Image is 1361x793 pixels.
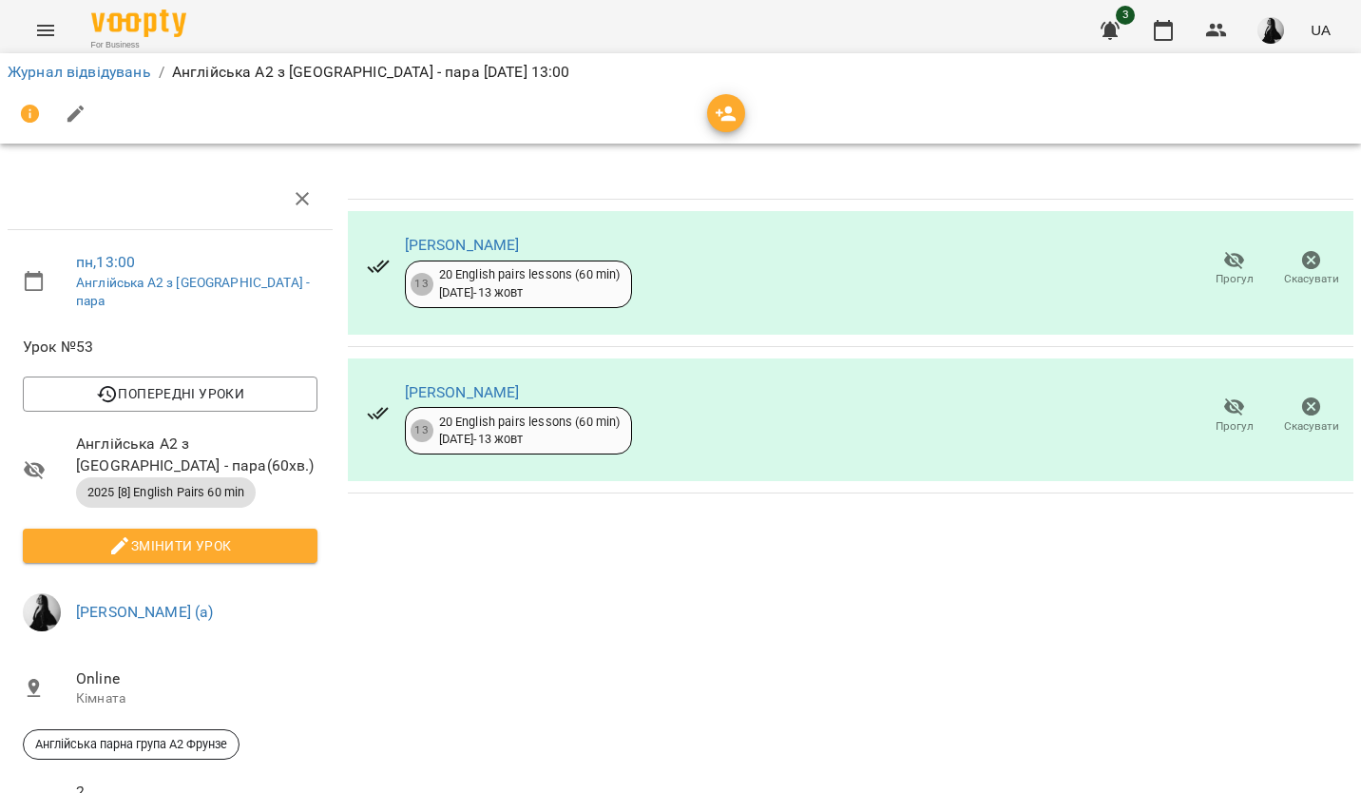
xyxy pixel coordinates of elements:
[23,377,317,411] button: Попередні уроки
[1196,242,1273,296] button: Прогул
[24,736,239,753] span: Англійська парна група А2 Фрунзе
[23,729,240,760] div: Англійська парна група А2 Фрунзе
[76,484,256,501] span: 2025 [8] English Pairs 60 min
[76,253,135,271] a: пн , 13:00
[38,382,302,405] span: Попередні уроки
[38,534,302,557] span: Змінити урок
[1216,271,1254,287] span: Прогул
[76,689,317,708] p: Кімната
[1284,418,1339,435] span: Скасувати
[405,383,520,401] a: [PERSON_NAME]
[1273,242,1350,296] button: Скасувати
[23,593,61,631] img: a8a45f5fed8cd6bfe970c81335813bd9.jpg
[1284,271,1339,287] span: Скасувати
[1273,389,1350,442] button: Скасувати
[1116,6,1135,25] span: 3
[1216,418,1254,435] span: Прогул
[23,336,317,358] span: Урок №53
[76,433,317,477] span: Англійська А2 з [GEOGRAPHIC_DATA] - пара ( 60 хв. )
[411,419,433,442] div: 13
[439,266,621,301] div: 20 English pairs lessons (60 min) [DATE] - 13 жовт
[172,61,570,84] p: Англійська А2 з [GEOGRAPHIC_DATA] - пара [DATE] 13:00
[23,529,317,563] button: Змінити урок
[23,8,68,53] button: Menu
[1311,20,1331,40] span: UA
[8,63,151,81] a: Журнал відвідувань
[439,414,621,449] div: 20 English pairs lessons (60 min) [DATE] - 13 жовт
[91,10,186,37] img: Voopty Logo
[76,275,310,309] a: Англійська А2 з [GEOGRAPHIC_DATA] - пара
[91,39,186,51] span: For Business
[159,61,164,84] li: /
[76,667,317,690] span: Online
[405,236,520,254] a: [PERSON_NAME]
[76,603,214,621] a: [PERSON_NAME] (а)
[1303,12,1338,48] button: UA
[8,61,1353,84] nav: breadcrumb
[1196,389,1273,442] button: Прогул
[411,273,433,296] div: 13
[1257,17,1284,44] img: a8a45f5fed8cd6bfe970c81335813bd9.jpg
